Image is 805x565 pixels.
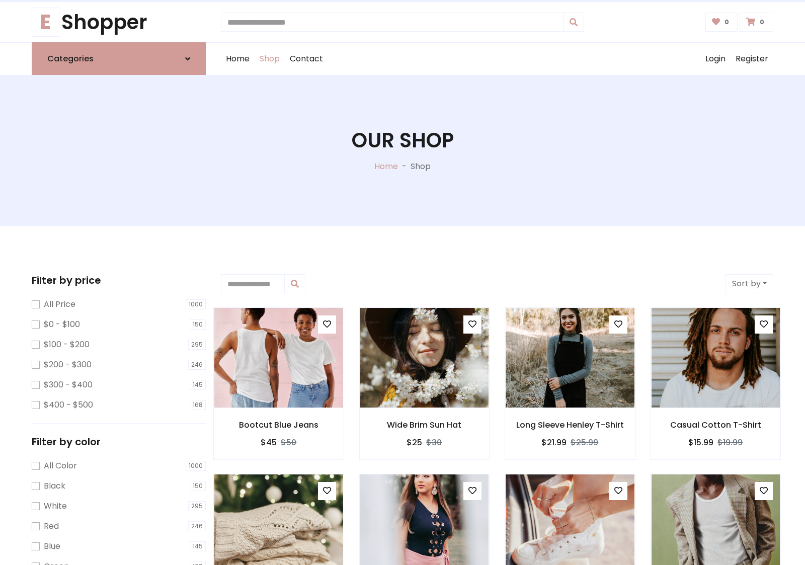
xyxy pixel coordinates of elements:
label: Black [44,480,65,492]
span: 168 [190,400,206,410]
a: EShopper [32,10,206,34]
a: 0 [740,13,773,32]
span: 295 [188,501,206,511]
label: All Color [44,460,77,472]
h6: Long Sleeve Henley T-Shirt [505,420,635,430]
h6: $45 [261,438,277,447]
h6: $21.99 [541,438,567,447]
a: Contact [285,43,328,75]
h6: $15.99 [688,438,713,447]
span: 0 [722,18,732,27]
h6: Casual Cotton T-Shirt [651,420,781,430]
label: $300 - $400 [44,379,93,391]
h1: Our Shop [352,128,454,152]
del: $25.99 [571,437,598,448]
a: Shop [255,43,285,75]
label: $400 - $500 [44,399,93,411]
span: 150 [190,319,206,330]
h6: $25 [407,438,422,447]
label: White [44,500,67,512]
label: $200 - $300 [44,359,92,371]
label: All Price [44,298,75,310]
h6: Wide Brim Sun Hat [360,420,490,430]
label: $100 - $200 [44,339,90,351]
h6: Bootcut Blue Jeans [214,420,344,430]
label: Blue [44,540,60,552]
h6: Categories [47,54,94,63]
span: 150 [190,481,206,491]
a: Home [221,43,255,75]
h5: Filter by price [32,274,206,286]
span: E [32,8,59,37]
a: Categories [32,42,206,75]
span: 145 [190,380,206,390]
span: 0 [757,18,767,27]
a: Home [374,160,398,172]
span: 1000 [186,299,206,309]
span: 145 [190,541,206,551]
del: $19.99 [717,437,743,448]
span: 1000 [186,461,206,471]
del: $30 [426,437,442,448]
del: $50 [281,437,296,448]
label: $0 - $100 [44,318,80,331]
h5: Filter by color [32,436,206,448]
a: Register [731,43,773,75]
a: Login [700,43,731,75]
label: Red [44,520,59,532]
p: Shop [411,160,431,173]
span: 246 [188,521,206,531]
h1: Shopper [32,10,206,34]
span: 246 [188,360,206,370]
a: 0 [705,13,738,32]
p: - [398,160,411,173]
span: 295 [188,340,206,350]
button: Sort by [726,274,773,293]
